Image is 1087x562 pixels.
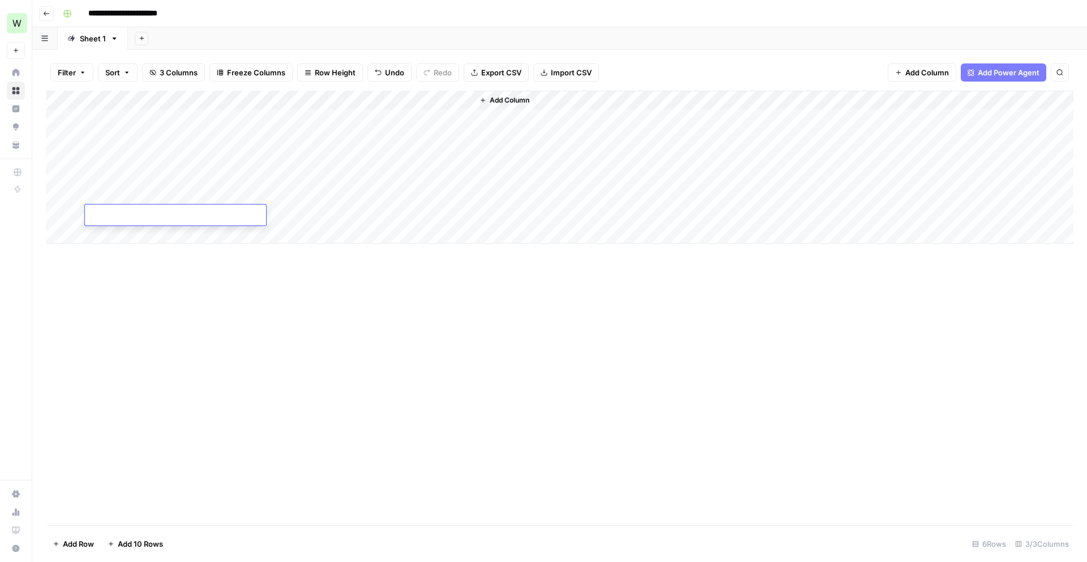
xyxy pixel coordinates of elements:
a: Settings [7,485,25,503]
a: Sheet 1 [58,27,128,50]
button: Undo [367,63,412,82]
a: Your Data [7,136,25,154]
button: Add Column [475,93,534,108]
span: Add Column [490,95,529,105]
a: Browse [7,82,25,100]
button: Add Row [46,535,101,553]
span: Filter [58,67,76,78]
span: Import CSV [551,67,592,78]
button: Redo [416,63,459,82]
div: 3/3 Columns [1011,535,1073,553]
button: Row Height [297,63,363,82]
button: Freeze Columns [209,63,293,82]
button: Add 10 Rows [101,535,170,553]
button: Add Power Agent [961,63,1046,82]
span: Undo [385,67,404,78]
span: Row Height [315,67,356,78]
button: Filter [50,63,93,82]
span: Add Row [63,538,94,550]
button: Export CSV [464,63,529,82]
button: Help + Support [7,539,25,557]
div: Sheet 1 [80,33,106,44]
a: Learning Hub [7,521,25,539]
a: Home [7,63,25,82]
span: Add Column [905,67,949,78]
span: Add 10 Rows [118,538,163,550]
span: W [12,16,22,30]
a: Usage [7,503,25,521]
div: 6 Rows [968,535,1011,553]
span: Sort [105,67,120,78]
button: Sort [98,63,138,82]
span: Redo [434,67,452,78]
a: Opportunities [7,118,25,136]
button: Import CSV [533,63,599,82]
span: Export CSV [481,67,521,78]
span: Add Power Agent [978,67,1039,78]
button: 3 Columns [142,63,205,82]
span: Freeze Columns [227,67,285,78]
button: Workspace: Workspace1 [7,9,25,37]
span: 3 Columns [160,67,198,78]
button: Add Column [888,63,956,82]
a: Insights [7,100,25,118]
